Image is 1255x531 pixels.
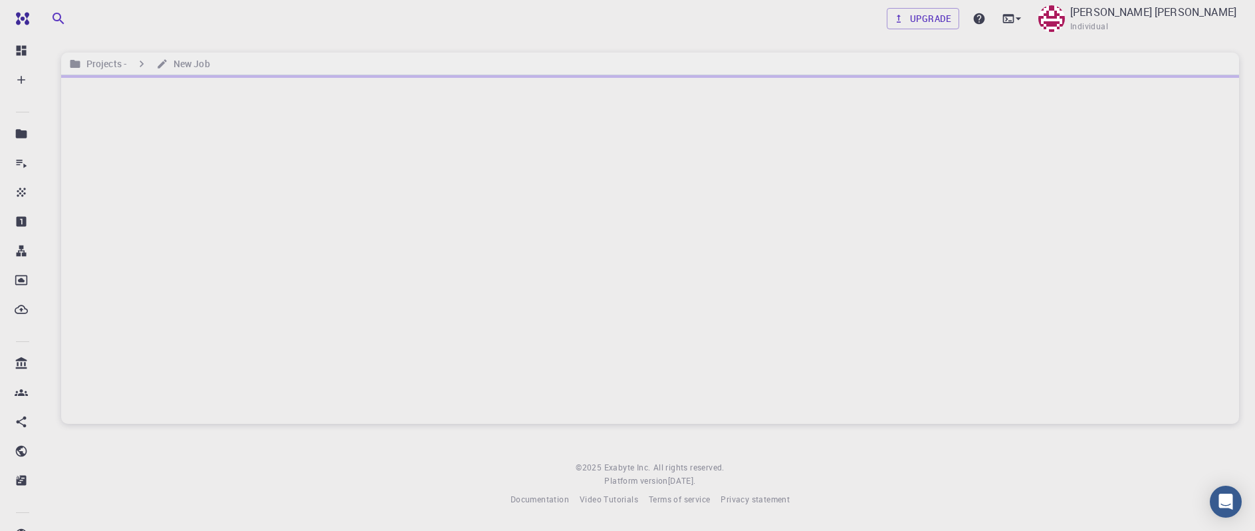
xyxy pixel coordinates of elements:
nav: breadcrumb [66,57,213,71]
span: All rights reserved. [653,461,725,474]
span: Privacy statement [721,494,790,504]
h6: Projects - [81,57,127,71]
a: Privacy statement [721,493,790,506]
div: Open Intercom Messenger [1210,486,1242,518]
span: Exabyte Inc. [604,462,651,472]
a: Upgrade [887,8,959,29]
p: [PERSON_NAME] [PERSON_NAME] [1070,4,1236,20]
h6: New Job [168,57,210,71]
a: Documentation [511,493,569,506]
span: Platform version [604,474,667,488]
span: Terms of service [649,494,710,504]
img: Sanjay Kumar Mahla [1038,5,1065,32]
span: [DATE] . [668,475,696,486]
span: Individual [1070,20,1108,33]
span: © 2025 [576,461,604,474]
a: [DATE]. [668,474,696,488]
a: Video Tutorials [580,493,638,506]
a: Exabyte Inc. [604,461,651,474]
img: logo [11,12,29,25]
span: Documentation [511,494,569,504]
span: Video Tutorials [580,494,638,504]
a: Terms of service [649,493,710,506]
